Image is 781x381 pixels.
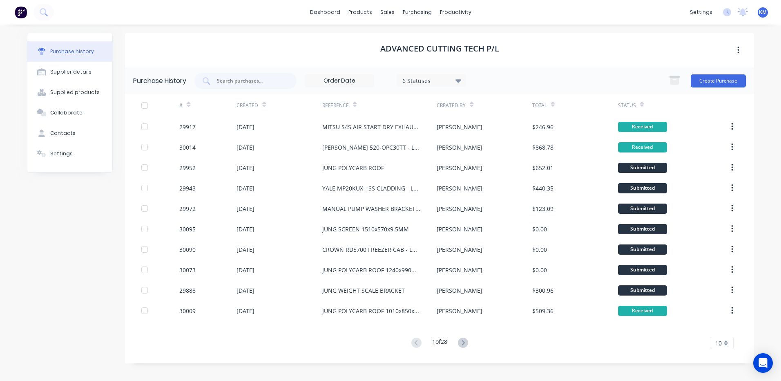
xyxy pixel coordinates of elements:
div: [DATE] [237,266,254,274]
div: [PERSON_NAME] [437,204,482,213]
div: Total [532,102,547,109]
input: Search purchases... [216,77,284,85]
div: $0.00 [532,245,547,254]
div: JUNG POLYCARB ROOF 1010x850x4mm [322,307,420,315]
div: $868.78 [532,143,553,152]
div: Contacts [50,130,76,137]
div: Received [618,122,667,132]
div: 29952 [179,164,196,172]
button: Settings [27,143,112,164]
button: Contacts [27,123,112,143]
div: 30073 [179,266,196,274]
div: 30014 [179,143,196,152]
div: [DATE] [237,307,254,315]
div: [PERSON_NAME] [437,266,482,274]
div: Purchase history [50,48,94,55]
div: 1 of 28 [432,337,447,349]
div: [PERSON_NAME] [437,307,482,315]
div: Status [618,102,636,109]
button: Supplier details [27,62,112,82]
div: settings [686,6,716,18]
div: $300.96 [532,286,553,295]
button: Purchase history [27,41,112,62]
div: [PERSON_NAME] [437,143,482,152]
div: [PERSON_NAME] [437,164,482,172]
div: 29917 [179,123,196,131]
button: Supplied products [27,82,112,103]
div: JUNG POLYCARB ROOF [322,164,384,172]
div: MANUAL PUMP WASHER BRACKETS X 10 [322,204,420,213]
div: 6 Statuses [402,76,461,85]
div: 29888 [179,286,196,295]
div: Submitted [618,204,667,214]
button: Collaborate [27,103,112,123]
div: Reference [322,102,349,109]
div: Submitted [618,285,667,296]
div: [DATE] [237,204,254,213]
div: Settings [50,150,73,157]
div: [PERSON_NAME] [437,245,482,254]
div: 29972 [179,204,196,213]
span: 10 [715,339,722,347]
div: Created By [437,102,466,109]
div: 30095 [179,225,196,233]
div: [DATE] [237,184,254,193]
div: [DATE] [237,164,254,172]
div: [PERSON_NAME] [437,184,482,193]
div: [PERSON_NAME] [437,123,482,131]
a: dashboard [306,6,344,18]
div: [PERSON_NAME] 520-OPC30TT - LASERCUTTING [322,143,420,152]
div: Collaborate [50,109,83,117]
div: [DATE] [237,286,254,295]
div: 30090 [179,245,196,254]
button: Create Purchase [691,74,746,87]
div: [DATE] [237,123,254,131]
div: [DATE] [237,225,254,233]
div: $246.96 [532,123,553,131]
div: $0.00 [532,266,547,274]
div: productivity [436,6,475,18]
div: products [344,6,376,18]
div: sales [376,6,399,18]
div: JUNG WEIGHT SCALE BRACKET [322,286,405,295]
div: Supplied products [50,89,100,96]
div: $509.36 [532,307,553,315]
div: [DATE] [237,245,254,254]
div: Open Intercom Messenger [753,353,773,373]
div: $440.35 [532,184,553,193]
input: Order Date [305,75,374,87]
h1: ADVANCED CUTTING TECH P/L [380,44,499,54]
div: Submitted [618,183,667,193]
div: purchasing [399,6,436,18]
span: KM [759,9,767,16]
div: [PERSON_NAME] [437,225,482,233]
div: Received [618,306,667,316]
div: $0.00 [532,225,547,233]
div: MITSU S4S AIR START DRY EXHAUST - LASERCUTTING [322,123,420,131]
div: Submitted [618,265,667,275]
div: Purchase History [133,76,186,86]
div: JUNG POLYCARB ROOF 1240x990mm [322,266,420,274]
div: [PERSON_NAME] [437,286,482,295]
div: [DATE] [237,143,254,152]
div: 29943 [179,184,196,193]
div: $652.01 [532,164,553,172]
div: CROWN RD5700 FREEZER CAB - LASERCUTTING [322,245,420,254]
div: YALE MP20KUX - SS CLADDING - LASERCUTTING [322,184,420,193]
div: Submitted [618,163,667,173]
div: # [179,102,183,109]
div: $123.09 [532,204,553,213]
div: Received [618,142,667,152]
div: 30009 [179,307,196,315]
img: Factory [15,6,27,18]
div: Submitted [618,244,667,255]
div: Created [237,102,258,109]
div: Supplier details [50,68,91,76]
div: JUNG SCREEN 1510x570x9.5MM [322,225,409,233]
div: Submitted [618,224,667,234]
